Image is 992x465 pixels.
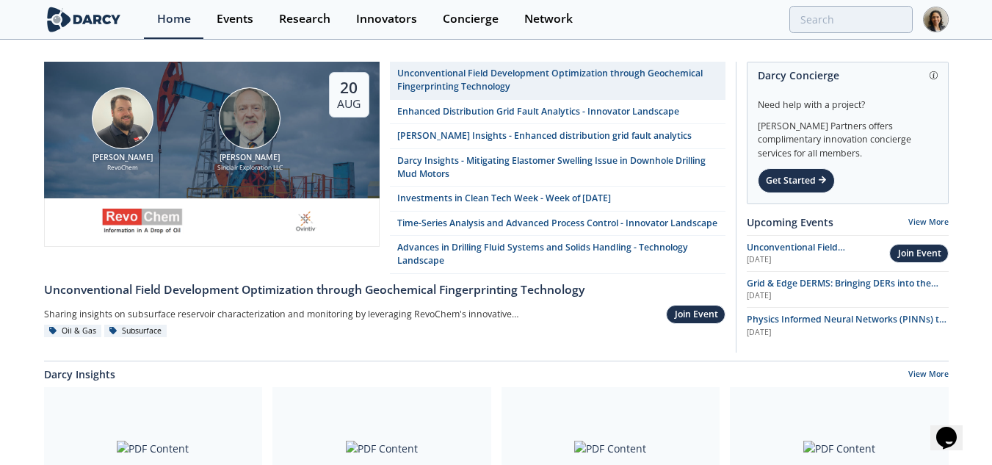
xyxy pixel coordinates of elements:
img: revochem.com.png [101,206,184,237]
a: Advances in Drilling Fluid Systems and Solids Handling - Technology Landscape [390,236,725,274]
div: Join Event [675,308,718,321]
div: RevoChem [65,163,181,173]
a: Upcoming Events [747,215,833,230]
a: Physics Informed Neural Networks (PINNs) to Accelerate Subsurface Scenario Analysis [DATE] [747,313,949,338]
button: Join Event [889,244,948,264]
a: Unconventional Field Development Optimization through Geochemical Fingerprinting Technology [44,274,725,299]
div: Events [217,13,253,25]
a: Time-Series Analysis and Advanced Process Control - Innovator Landscape [390,212,725,236]
div: Concierge [443,13,499,25]
div: 20 [337,78,361,97]
span: Physics Informed Neural Networks (PINNs) to Accelerate Subsurface Scenario Analysis [747,313,946,339]
div: Oil & Gas [44,325,102,338]
div: Research [279,13,330,25]
img: Bob Aylsworth [92,87,153,149]
img: information.svg [930,71,938,79]
span: Grid & Edge DERMS: Bringing DERs into the Control Room [747,277,938,303]
img: Profile [923,7,949,32]
input: Advanced Search [789,6,913,33]
div: Unconventional Field Development Optimization through Geochemical Fingerprinting Technology [44,281,725,299]
div: Subsurface [104,325,167,338]
div: Aug [337,97,361,112]
button: Join Event [666,305,725,325]
a: Bob Aylsworth [PERSON_NAME] RevoChem John Sinclair [PERSON_NAME] Sinclair Exploration LLC 20 Aug [44,62,380,274]
a: Unconventional Field Development Optimization through Geochemical Fingerprinting Technology [390,62,725,100]
div: [PERSON_NAME] Partners offers complimentary innovation concierge services for all members. [758,112,938,160]
a: View More [908,217,949,227]
div: [PERSON_NAME] [192,152,308,164]
iframe: chat widget [930,406,977,450]
div: [DATE] [747,254,890,266]
a: Darcy Insights [44,367,115,382]
div: [DATE] [747,290,949,302]
div: Home [157,13,191,25]
span: Unconventional Field Development Optimization through Geochemical Fingerprinting Technology [747,241,864,294]
div: Unconventional Field Development Optimization through Geochemical Fingerprinting Technology [397,67,717,94]
a: [PERSON_NAME] Insights - Enhanced distribution grid fault analytics [390,124,725,148]
img: John Sinclair [219,87,280,149]
a: Darcy Insights - Mitigating Elastomer Swelling Issue in Downhole Drilling Mud Motors [390,149,725,187]
div: [PERSON_NAME] [65,152,181,164]
img: ovintiv.com.png [291,206,322,237]
a: Enhanced Distribution Grid Fault Analytics - Innovator Landscape [390,100,725,124]
img: logo-wide.svg [44,7,124,32]
a: Grid & Edge DERMS: Bringing DERs into the Control Room [DATE] [747,277,949,302]
div: Network [524,13,573,25]
div: Join Event [898,247,941,260]
div: Sharing insights on subsurface reservoir characterization and monitoring by leveraging RevoChem's... [44,304,537,325]
div: [DATE] [747,327,949,339]
a: Investments in Clean Tech Week - Week of [DATE] [390,187,725,211]
a: View More [908,369,949,382]
div: Sinclair Exploration LLC [192,163,308,173]
div: Need help with a project? [758,88,938,112]
a: Unconventional Field Development Optimization through Geochemical Fingerprinting Technology [DATE] [747,241,890,266]
div: Darcy Concierge [758,62,938,88]
div: Innovators [356,13,417,25]
div: Get Started [758,168,835,193]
